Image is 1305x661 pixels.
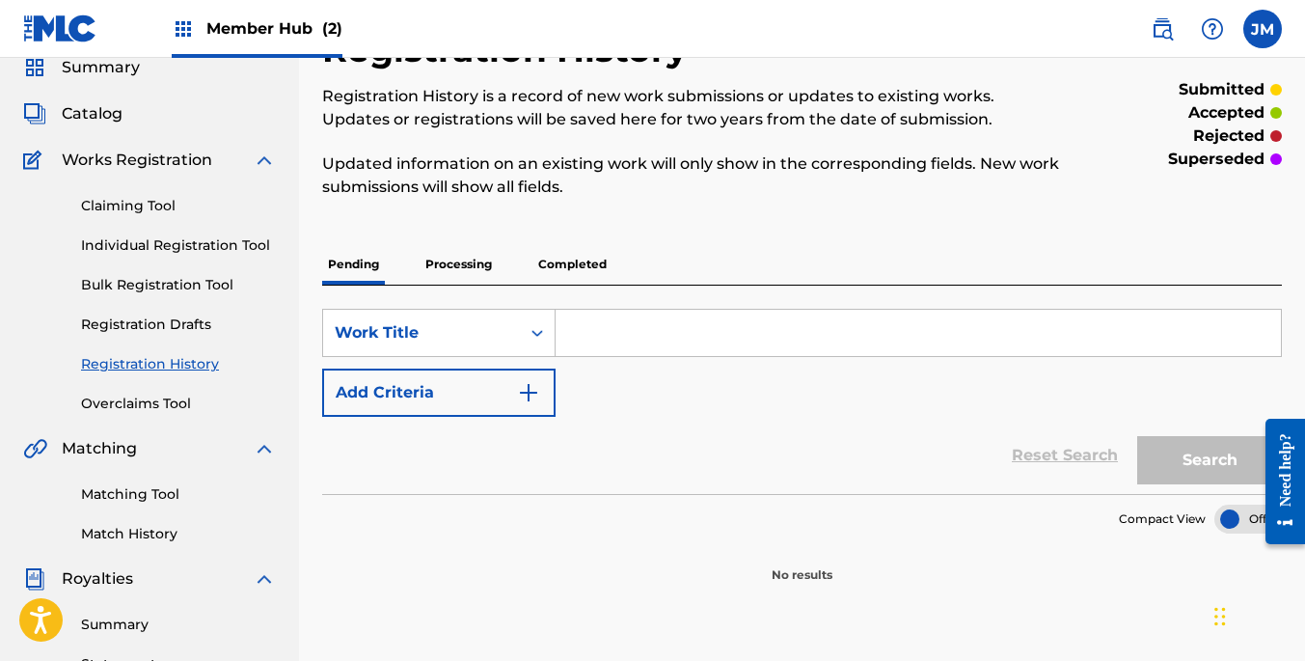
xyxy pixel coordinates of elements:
img: Royalties [23,567,46,591]
div: Help [1193,10,1232,48]
span: Member Hub [206,17,342,40]
p: No results [772,543,832,584]
a: SummarySummary [23,56,140,79]
div: User Menu [1243,10,1282,48]
p: rejected [1193,124,1264,148]
span: Compact View [1119,510,1206,528]
div: Work Title [335,321,508,344]
p: Pending [322,244,385,285]
form: Search Form [322,309,1282,494]
a: Summary [81,615,276,635]
span: Royalties [62,567,133,591]
span: Summary [62,56,140,79]
p: accepted [1188,101,1264,124]
iframe: Resource Center [1251,404,1305,560]
img: expand [253,149,276,172]
span: (2) [322,19,342,38]
div: Drag [1214,588,1226,646]
span: Works Registration [62,149,212,172]
img: Summary [23,56,46,79]
img: Catalog [23,102,46,125]
a: Public Search [1143,10,1182,48]
img: expand [253,437,276,460]
a: CatalogCatalog [23,102,122,125]
img: 9d2ae6d4665cec9f34b9.svg [517,381,540,404]
p: Updated information on an existing work will only show in the corresponding fields. New work subm... [322,152,1061,199]
img: help [1201,17,1224,41]
p: Completed [532,244,612,285]
p: Registration History is a record of new work submissions or updates to existing works. Updates or... [322,85,1061,131]
img: Top Rightsholders [172,17,195,41]
p: submitted [1179,78,1264,101]
a: Registration Drafts [81,315,276,335]
p: Processing [420,244,498,285]
a: Registration History [81,354,276,374]
img: search [1151,17,1174,41]
img: MLC Logo [23,14,97,42]
span: Catalog [62,102,122,125]
a: Bulk Registration Tool [81,275,276,295]
img: Matching [23,437,47,460]
a: Matching Tool [81,484,276,505]
a: Claiming Tool [81,196,276,216]
a: Individual Registration Tool [81,235,276,256]
iframe: Chat Widget [1209,568,1305,661]
p: superseded [1168,148,1264,171]
img: expand [253,567,276,591]
a: Overclaims Tool [81,394,276,414]
img: Works Registration [23,149,48,172]
span: Matching [62,437,137,460]
a: Match History [81,524,276,544]
button: Add Criteria [322,369,556,417]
